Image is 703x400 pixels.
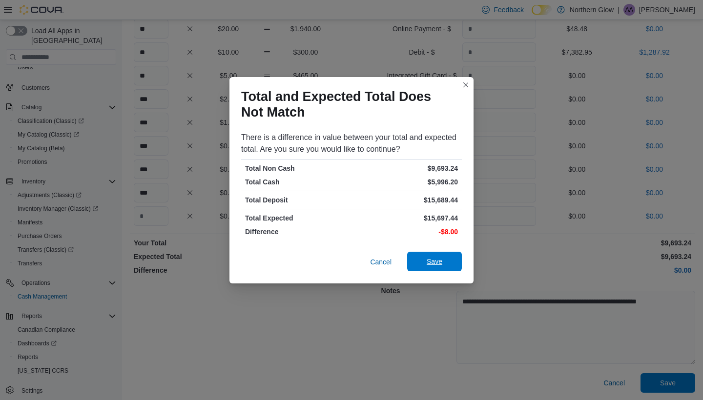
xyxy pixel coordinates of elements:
p: Total Non Cash [245,163,350,173]
button: Save [407,252,462,271]
p: Total Deposit [245,195,350,205]
button: Cancel [366,252,395,272]
p: Difference [245,227,350,237]
p: Total Expected [245,213,350,223]
p: $15,697.44 [353,213,458,223]
p: -$8.00 [353,227,458,237]
button: Closes this modal window [460,79,472,91]
p: $15,689.44 [353,195,458,205]
span: Cancel [370,257,392,267]
p: $5,996.20 [353,177,458,187]
h1: Total and Expected Total Does Not Match [241,89,454,120]
div: There is a difference in value between your total and expected total. Are you sure you would like... [241,132,462,155]
span: Save [427,257,442,266]
p: $9,693.24 [353,163,458,173]
p: Total Cash [245,177,350,187]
